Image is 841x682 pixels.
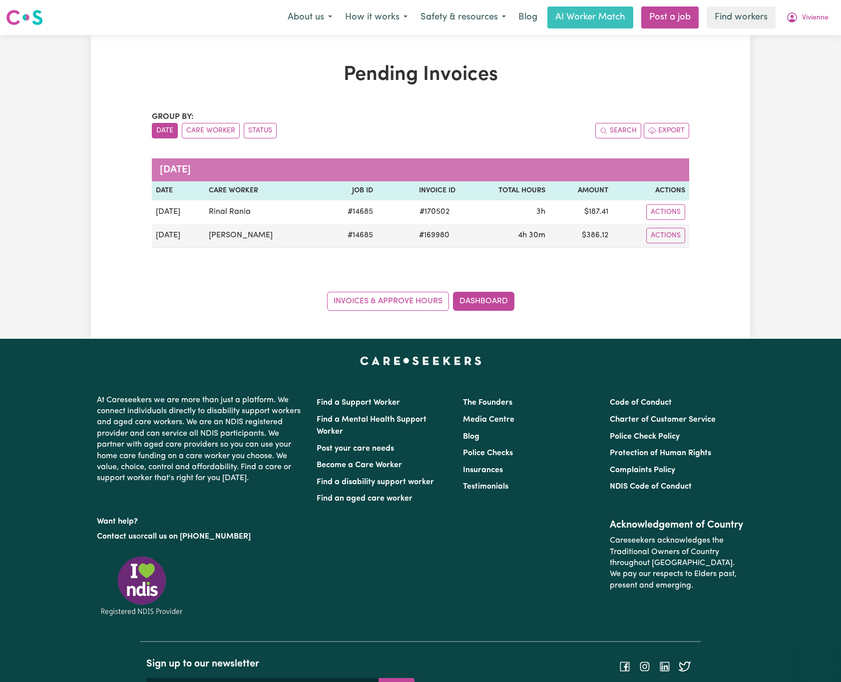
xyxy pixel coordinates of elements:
a: Become a Care Worker [317,461,402,469]
a: The Founders [463,399,512,407]
p: At Careseekers we are more than just a platform. We connect individuals directly to disability su... [97,391,305,488]
a: Dashboard [453,292,514,311]
a: Find a disability support worker [317,478,434,486]
a: Blog [512,6,543,28]
td: [DATE] [152,200,205,224]
a: Careseekers logo [6,6,43,29]
a: Protection of Human Rights [610,449,711,457]
th: Care Worker [205,181,322,200]
span: 3 hours [536,208,545,216]
a: Police Checks [463,449,513,457]
button: Search [595,123,641,138]
a: Charter of Customer Service [610,416,716,424]
button: sort invoices by paid status [244,123,277,138]
span: # 170502 [414,206,455,218]
a: Invoices & Approve Hours [327,292,449,311]
a: Follow Careseekers on Facebook [619,662,631,670]
td: # 14685 [323,200,378,224]
a: Find a Mental Health Support Worker [317,416,426,436]
span: Group by: [152,113,194,121]
a: Follow Careseekers on Instagram [639,662,651,670]
td: $ 187.41 [549,200,612,224]
th: Amount [549,181,612,200]
a: Follow Careseekers on Twitter [679,662,691,670]
td: [PERSON_NAME] [205,224,322,248]
span: 4 hours 30 minutes [518,231,545,239]
th: Date [152,181,205,200]
a: Blog [463,433,479,441]
iframe: Button to launch messaging window [801,642,833,674]
a: AI Worker Match [547,6,633,28]
button: My Account [780,7,835,28]
a: Find a Support Worker [317,399,400,407]
td: # 14685 [323,224,378,248]
a: Insurances [463,466,503,474]
td: Rinal Rania [205,200,322,224]
th: Total Hours [459,181,549,200]
h2: Sign up to our newsletter [146,658,415,670]
a: Media Centre [463,416,514,424]
p: or [97,527,305,546]
caption: [DATE] [152,158,689,181]
th: Actions [612,181,689,200]
button: sort invoices by care worker [182,123,240,138]
a: Find workers [707,6,776,28]
img: Registered NDIS provider [97,555,187,617]
span: Vivienne [802,12,829,23]
a: Find an aged care worker [317,495,413,503]
a: Police Check Policy [610,433,680,441]
button: Actions [646,204,685,220]
img: Careseekers logo [6,8,43,26]
th: Invoice ID [377,181,459,200]
a: Follow Careseekers on LinkedIn [659,662,671,670]
a: Post a job [641,6,699,28]
h1: Pending Invoices [152,63,689,87]
a: Code of Conduct [610,399,672,407]
button: How it works [339,7,414,28]
th: Job ID [323,181,378,200]
a: Complaints Policy [610,466,675,474]
span: # 169980 [413,229,455,241]
a: Post your care needs [317,445,394,453]
button: sort invoices by date [152,123,178,138]
a: Careseekers home page [360,357,481,365]
button: About us [281,7,339,28]
h2: Acknowledgement of Country [610,519,744,531]
button: Export [644,123,689,138]
td: [DATE] [152,224,205,248]
a: Contact us [97,533,136,541]
p: Want help? [97,512,305,527]
p: Careseekers acknowledges the Traditional Owners of Country throughout [GEOGRAPHIC_DATA]. We pay o... [610,531,744,595]
button: Safety & resources [414,7,512,28]
a: call us on [PHONE_NUMBER] [144,533,251,541]
a: NDIS Code of Conduct [610,483,692,491]
a: Testimonials [463,483,508,491]
td: $ 386.12 [549,224,612,248]
button: Actions [646,228,685,243]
